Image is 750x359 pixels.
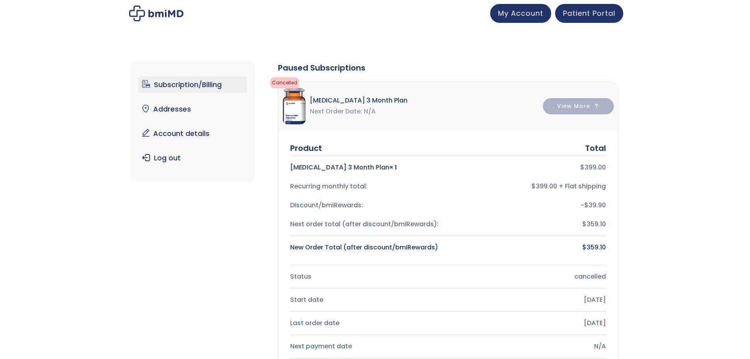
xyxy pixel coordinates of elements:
div: Start date [290,294,442,305]
nav: Account pages [132,62,254,180]
span: N/A [364,106,376,117]
div: cancelled [454,271,606,282]
div: [DATE] [454,294,606,305]
span: Patient Portal [563,8,615,18]
span: My Account [498,8,543,18]
div: $399.00 + Flat shipping [454,181,606,192]
a: Account details [138,125,247,142]
div: $359.10 [454,219,606,230]
a: Subscription/Billing [138,76,247,93]
span: cancelled [270,77,299,88]
div: [DATE] [454,318,606,329]
bdi: 399.00 [580,163,606,172]
div: Next order total (after discount/bmiRewards): [290,219,442,230]
div: Paused Subscriptions [278,62,618,73]
div: Discount/bmiRewards: [290,200,442,211]
img: My account [129,6,183,21]
div: Status [290,271,442,282]
span: [MEDICAL_DATA] 3 Month Plan [310,95,407,106]
div: New Order Total (after discount/bmiRewards) [290,242,442,253]
a: My Account [490,4,551,23]
span: $ [582,243,587,252]
div: Last order date [290,318,442,329]
span: 39.90 [584,201,606,210]
a: Patient Portal [555,4,623,23]
a: Log out [138,150,247,166]
div: N/A [454,341,606,352]
bdi: 359.10 [582,243,606,252]
div: Recurring monthly total: [290,181,442,192]
div: Next payment date [290,341,442,352]
span: View More [557,104,590,109]
button: View More [543,98,614,114]
span: $ [580,163,585,172]
div: [MEDICAL_DATA] 3 Month Plan [290,162,442,173]
a: Addresses [138,101,247,117]
span: Next Order Date [310,106,362,117]
span: $ [584,201,589,210]
iframe: Sign Up via Text for Offers [6,329,95,353]
div: Product [290,143,322,154]
strong: × 1 [389,163,397,172]
div: - [454,200,606,211]
div: Total [585,143,606,154]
